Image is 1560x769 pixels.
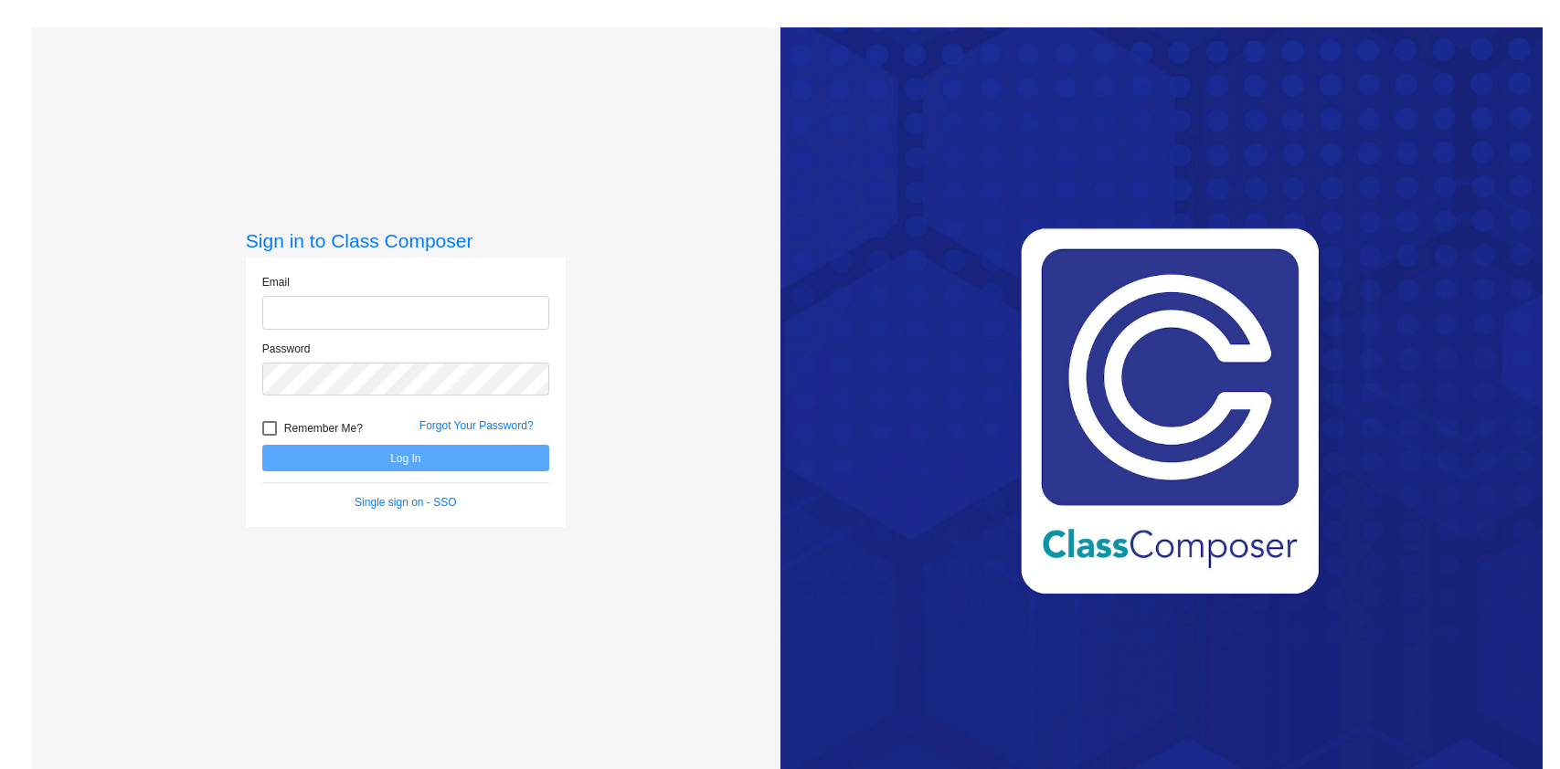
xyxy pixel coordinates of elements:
[246,229,566,252] h3: Sign in to Class Composer
[262,445,549,471] button: Log In
[355,496,456,509] a: Single sign on - SSO
[262,341,311,357] label: Password
[262,274,290,290] label: Email
[284,417,363,439] span: Remember Me?
[419,419,534,432] a: Forgot Your Password?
